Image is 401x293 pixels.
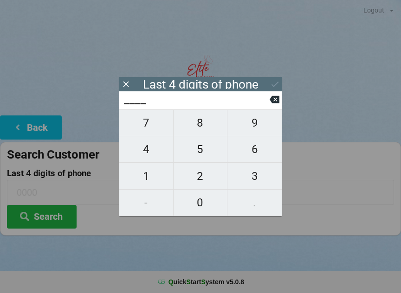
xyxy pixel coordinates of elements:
button: 5 [174,136,228,163]
span: 5 [174,140,227,159]
span: 2 [174,166,227,186]
button: 3 [227,163,282,189]
button: 0 [174,190,228,216]
span: 8 [174,113,227,133]
button: 7 [119,109,174,136]
div: Last 4 digits of phone [143,80,259,89]
span: 4 [119,140,173,159]
span: 1 [119,166,173,186]
button: 6 [227,136,282,163]
span: 6 [227,140,282,159]
button: 9 [227,109,282,136]
button: 2 [174,163,228,189]
button: 8 [174,109,228,136]
span: 0 [174,193,227,212]
button: 4 [119,136,174,163]
span: 3 [227,166,282,186]
span: 7 [119,113,173,133]
button: 1 [119,163,174,189]
span: 9 [227,113,282,133]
